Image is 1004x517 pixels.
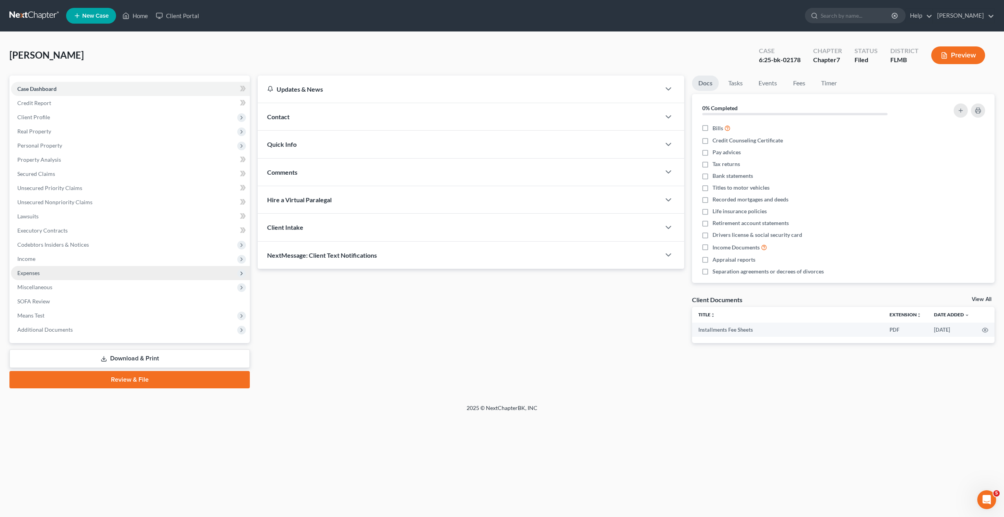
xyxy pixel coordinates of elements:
a: Timer [815,76,843,91]
span: Pay advices [712,148,741,156]
span: Credit Counseling Certificate [712,137,783,144]
span: Unsecured Priority Claims [17,185,82,191]
span: [PERSON_NAME] [9,49,84,61]
a: Fees [786,76,812,91]
input: Search by name... [821,8,893,23]
span: Codebtors Insiders & Notices [17,241,89,248]
a: Credit Report [11,96,250,110]
span: Quick Info [267,140,297,148]
a: Extensionunfold_more [890,312,921,318]
span: Secured Claims [17,170,55,177]
span: Unsecured Nonpriority Claims [17,199,92,205]
span: Executory Contracts [17,227,68,234]
td: Installments Fee Sheets [692,323,883,337]
span: Means Test [17,312,44,319]
span: Hire a Virtual Paralegal [267,196,332,203]
strong: 0% Completed [702,105,738,111]
a: View All [972,297,991,302]
a: Property Analysis [11,153,250,167]
div: Status [855,46,878,55]
span: SOFA Review [17,298,50,305]
span: New Case [82,13,109,19]
td: PDF [883,323,928,337]
i: unfold_more [917,313,921,318]
a: Titleunfold_more [698,312,715,318]
span: Drivers license & social security card [712,231,802,239]
a: [PERSON_NAME] [933,9,994,23]
span: Comments [267,168,297,176]
span: 5 [993,490,1000,497]
span: Property Analysis [17,156,61,163]
a: Unsecured Priority Claims [11,181,250,195]
span: Retirement account statements [712,219,789,227]
span: Case Dashboard [17,85,57,92]
span: Income [17,255,35,262]
span: Titles to motor vehicles [712,184,770,192]
span: Bills [712,124,723,132]
span: Miscellaneous [17,284,52,290]
span: Expenses [17,270,40,276]
span: Lawsuits [17,213,39,220]
span: Tax returns [712,160,740,168]
span: Credit Report [17,100,51,106]
div: Client Documents [692,295,742,304]
div: 6:25-bk-02178 [759,55,801,65]
div: Case [759,46,801,55]
td: [DATE] [928,323,976,337]
a: Executory Contracts [11,223,250,238]
div: Filed [855,55,878,65]
span: Life insurance policies [712,207,767,215]
span: Bank statements [712,172,753,180]
span: Additional Documents [17,326,73,333]
span: Client Intake [267,223,303,231]
a: Tasks [722,76,749,91]
i: unfold_more [711,313,715,318]
a: Events [752,76,783,91]
button: Preview [931,46,985,64]
a: Home [118,9,152,23]
span: Contact [267,113,290,120]
span: NextMessage: Client Text Notifications [267,251,377,259]
a: Help [906,9,932,23]
a: Lawsuits [11,209,250,223]
i: expand_more [965,313,969,318]
span: Real Property [17,128,51,135]
span: Separation agreements or decrees of divorces [712,268,824,275]
a: Unsecured Nonpriority Claims [11,195,250,209]
a: Date Added expand_more [934,312,969,318]
a: SOFA Review [11,294,250,308]
span: Client Profile [17,114,50,120]
a: Secured Claims [11,167,250,181]
div: Chapter [813,55,842,65]
span: Recorded mortgages and deeds [712,196,788,203]
div: Updates & News [267,85,651,93]
a: Docs [692,76,719,91]
span: Appraisal reports [712,256,755,264]
span: 7 [836,56,840,63]
a: Client Portal [152,9,203,23]
div: 2025 © NextChapterBK, INC [278,404,726,418]
iframe: Intercom live chat [977,490,996,509]
span: Income Documents [712,244,760,251]
a: Review & File [9,371,250,388]
span: Personal Property [17,142,62,149]
div: District [890,46,919,55]
a: Case Dashboard [11,82,250,96]
div: Chapter [813,46,842,55]
a: Download & Print [9,349,250,368]
div: FLMB [890,55,919,65]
